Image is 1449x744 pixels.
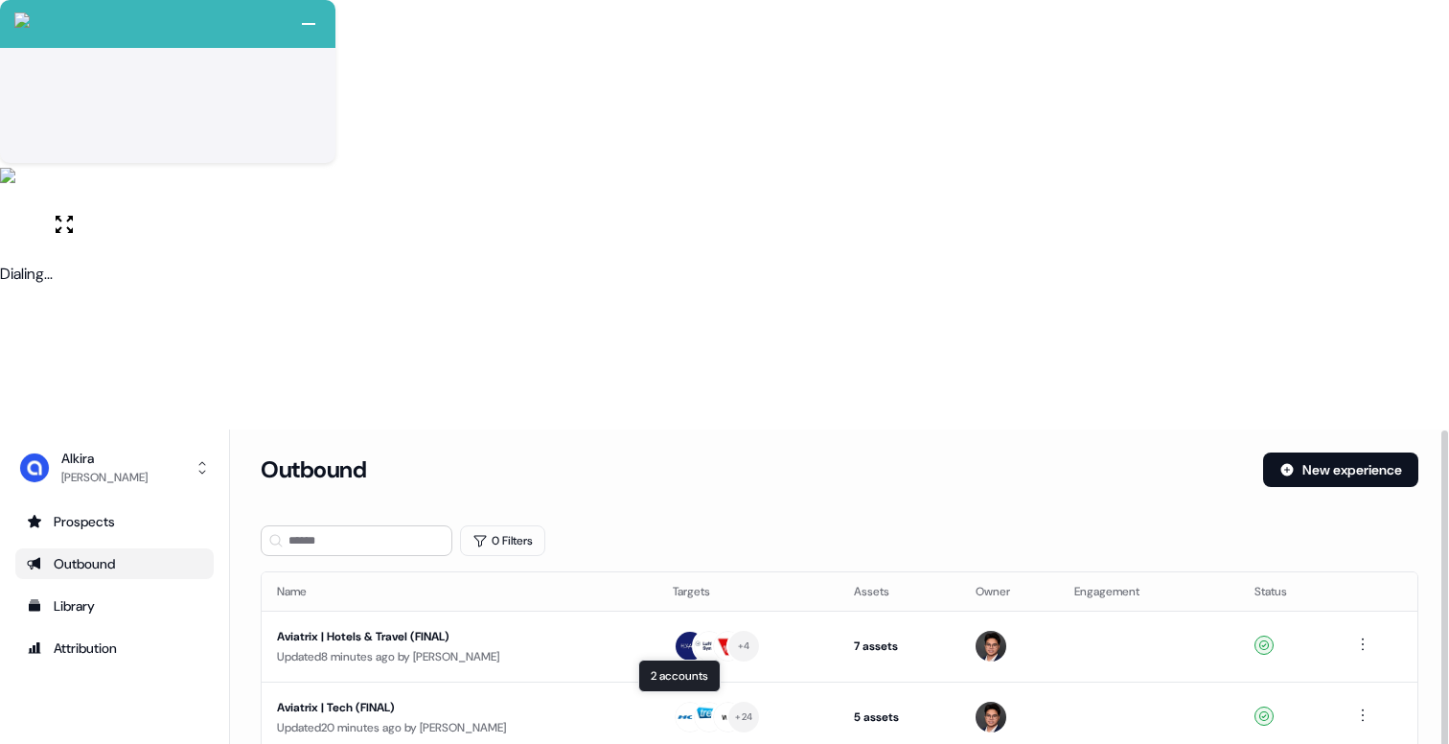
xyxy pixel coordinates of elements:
[277,718,642,737] div: Updated 20 minutes ago by [PERSON_NAME]
[638,660,721,692] div: 2 accounts
[27,639,202,658] div: Attribution
[976,702,1006,732] img: Hugh
[460,525,545,556] button: 0 Filters
[27,512,202,531] div: Prospects
[1263,453,1418,487] button: New experience
[277,647,642,666] div: Updated 8 minutes ago by [PERSON_NAME]
[738,638,750,655] div: + 4
[960,572,1060,611] th: Owner
[61,468,148,487] div: [PERSON_NAME]
[15,591,214,621] a: Go to templates
[976,631,1006,662] img: Hugh
[15,506,214,537] a: Go to prospects
[61,449,148,468] div: Alkira
[15,633,214,663] a: Go to attribution
[14,12,30,28] img: callcloud-icon-white-35.svg
[1059,572,1239,611] th: Engagement
[277,698,639,717] div: Aviatrix | Tech (FINAL)
[854,637,945,656] div: 7 assets
[735,709,752,726] div: + 24
[1239,572,1336,611] th: Status
[27,554,202,573] div: Outbound
[15,548,214,579] a: Go to outbound experience
[27,596,202,616] div: Library
[15,445,214,491] button: Alkira[PERSON_NAME]
[854,708,945,727] div: 5 assets
[262,572,657,611] th: Name
[657,572,839,611] th: Targets
[261,455,366,484] h3: Outbound
[839,572,960,611] th: Assets
[277,627,639,646] div: Aviatrix | Hotels & Travel (FINAL)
